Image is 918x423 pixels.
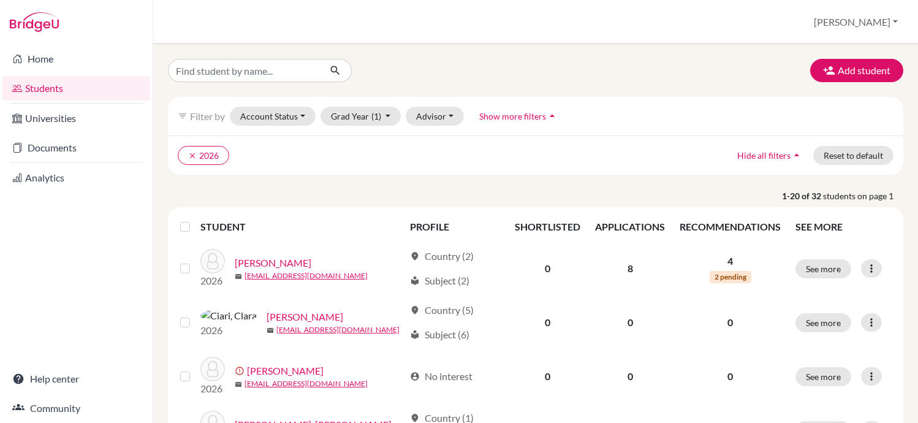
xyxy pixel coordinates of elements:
[737,150,791,161] span: Hide all filters
[680,315,781,330] p: 0
[672,212,788,242] th: RECOMMENDATIONS
[588,295,672,349] td: 0
[235,366,247,376] span: error_outline
[680,254,781,269] p: 4
[410,372,420,381] span: account_circle
[813,146,893,165] button: Reset to default
[795,259,851,278] button: See more
[588,242,672,295] td: 8
[410,369,472,384] div: No interest
[410,276,420,286] span: local_library
[727,146,813,165] button: Hide all filtersarrow_drop_up
[782,189,823,202] strong: 1-20 of 32
[267,327,274,334] span: mail
[235,273,242,280] span: mail
[235,256,311,270] a: [PERSON_NAME]
[2,106,150,131] a: Universities
[178,146,229,165] button: clear2026
[788,212,898,242] th: SEE MORE
[188,151,197,160] i: clear
[371,111,381,121] span: (1)
[507,212,588,242] th: SHORTLISTED
[2,76,150,101] a: Students
[178,111,188,121] i: filter_list
[808,10,903,34] button: [PERSON_NAME]
[321,107,401,126] button: Grad Year(1)
[410,330,420,340] span: local_library
[235,381,242,388] span: mail
[795,313,851,332] button: See more
[588,212,672,242] th: APPLICATIONS
[479,111,546,121] span: Show more filters
[245,270,368,281] a: [EMAIL_ADDRESS][DOMAIN_NAME]
[200,381,225,396] p: 2026
[791,149,803,161] i: arrow_drop_up
[403,212,507,242] th: PROFILE
[469,107,569,126] button: Show more filtersarrow_drop_up
[168,59,320,82] input: Find student by name...
[410,305,420,315] span: location_on
[795,367,851,386] button: See more
[200,308,257,323] img: Ciari, Clara
[200,212,403,242] th: STUDENT
[2,47,150,71] a: Home
[267,310,343,324] a: [PERSON_NAME]
[507,349,588,403] td: 0
[546,110,558,122] i: arrow_drop_up
[410,273,469,288] div: Subject (2)
[2,396,150,421] a: Community
[680,369,781,384] p: 0
[406,107,464,126] button: Advisor
[200,357,225,381] img: Fujikawa, Marika
[710,271,751,283] span: 2 pending
[823,189,903,202] span: students on page 1
[190,110,225,122] span: Filter by
[230,107,316,126] button: Account Status
[2,367,150,391] a: Help center
[247,364,324,378] a: [PERSON_NAME]
[10,12,59,32] img: Bridge-U
[200,273,225,288] p: 2026
[410,251,420,261] span: location_on
[276,324,400,335] a: [EMAIL_ADDRESS][DOMAIN_NAME]
[2,135,150,160] a: Documents
[410,249,474,264] div: Country (2)
[200,249,225,273] img: Brown, Kate
[507,242,588,295] td: 0
[410,413,420,423] span: location_on
[507,295,588,349] td: 0
[410,327,469,342] div: Subject (6)
[2,166,150,190] a: Analytics
[410,303,474,318] div: Country (5)
[245,378,368,389] a: [EMAIL_ADDRESS][DOMAIN_NAME]
[200,323,257,338] p: 2026
[588,349,672,403] td: 0
[810,59,903,82] button: Add student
